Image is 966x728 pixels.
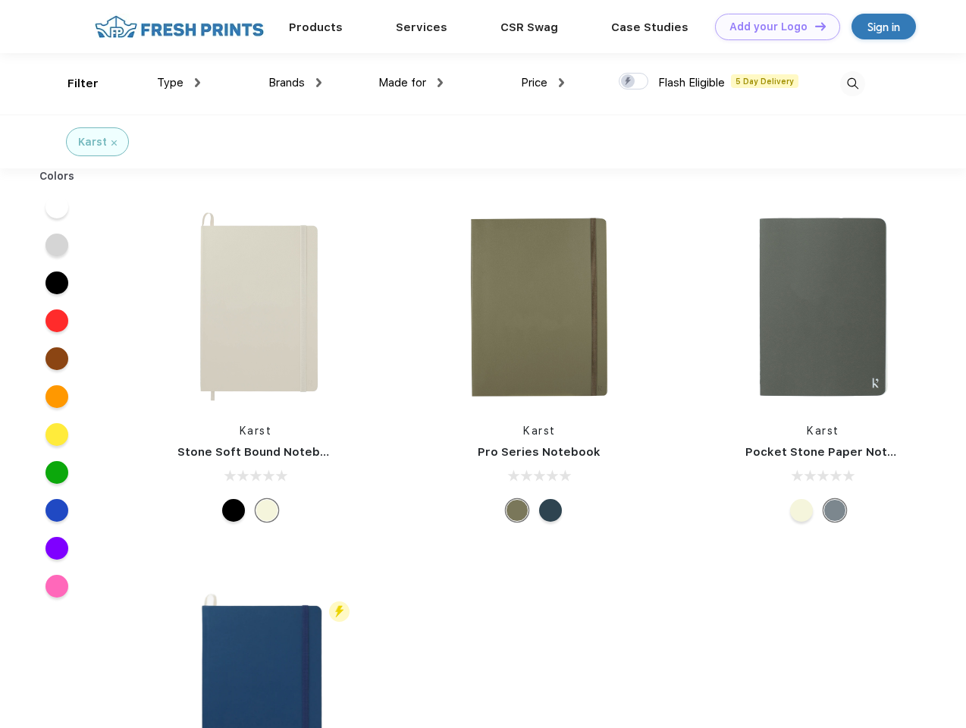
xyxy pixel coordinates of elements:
[506,499,528,522] div: Olive
[815,22,826,30] img: DT
[807,425,839,437] a: Karst
[111,140,117,146] img: filter_cancel.svg
[745,445,924,459] a: Pocket Stone Paper Notebook
[852,14,916,39] a: Sign in
[478,445,601,459] a: Pro Series Notebook
[521,76,547,89] span: Price
[790,499,813,522] div: Beige
[67,75,99,93] div: Filter
[28,168,86,184] div: Colors
[268,76,305,89] span: Brands
[658,76,725,89] span: Flash Eligible
[729,20,808,33] div: Add your Logo
[731,74,798,88] span: 5 Day Delivery
[240,425,272,437] a: Karst
[539,499,562,522] div: Navy
[90,14,268,40] img: fo%20logo%202.webp
[823,499,846,522] div: Gray
[329,601,350,622] img: flash_active_toggle.svg
[157,76,183,89] span: Type
[222,499,245,522] div: Black
[177,445,342,459] a: Stone Soft Bound Notebook
[195,78,200,87] img: dropdown.png
[78,134,107,150] div: Karst
[559,78,564,87] img: dropdown.png
[723,206,924,408] img: func=resize&h=266
[523,425,556,437] a: Karst
[396,20,447,34] a: Services
[289,20,343,34] a: Products
[438,78,443,87] img: dropdown.png
[155,206,356,408] img: func=resize&h=266
[316,78,321,87] img: dropdown.png
[438,206,640,408] img: func=resize&h=266
[840,71,865,96] img: desktop_search.svg
[867,18,900,36] div: Sign in
[378,76,426,89] span: Made for
[256,499,278,522] div: Beige
[500,20,558,34] a: CSR Swag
